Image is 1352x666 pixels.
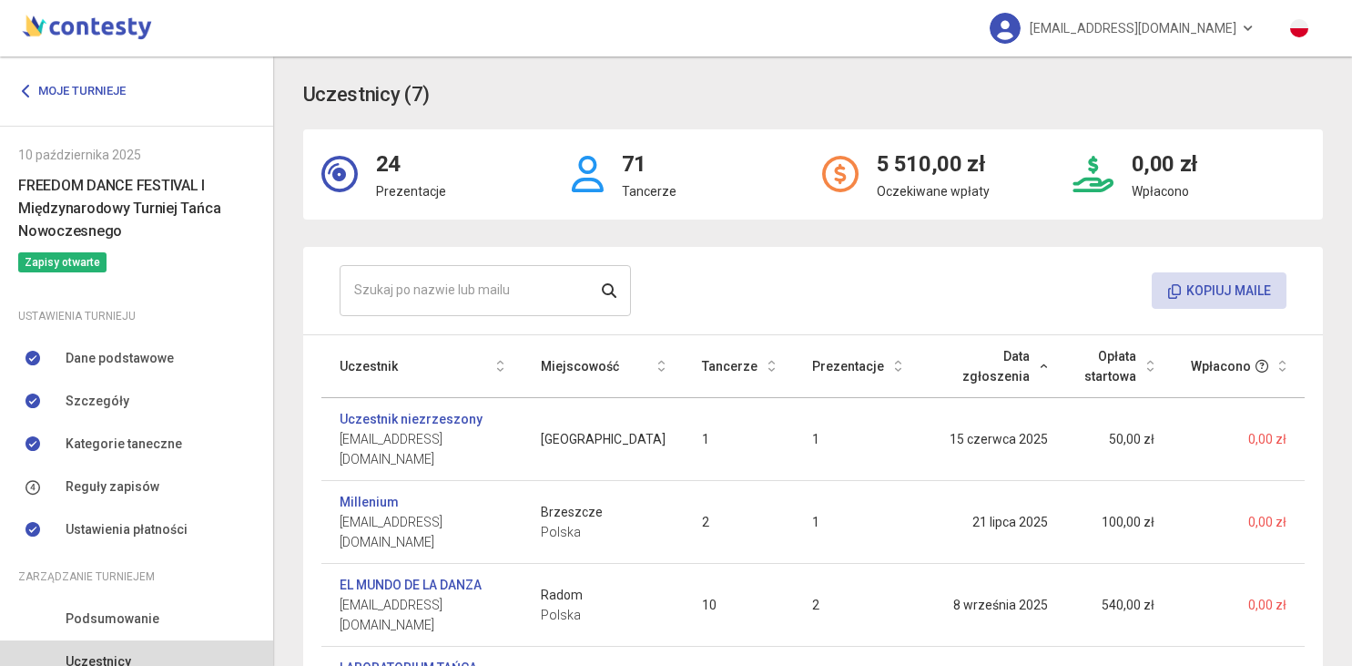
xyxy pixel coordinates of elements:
[66,391,129,411] span: Szczegóły
[340,595,504,635] span: [EMAIL_ADDRESS][DOMAIN_NAME]
[541,429,666,449] span: [GEOGRAPHIC_DATA]
[18,306,255,326] div: Ustawienia turnieju
[684,398,794,481] td: 1
[920,481,1066,564] td: 21 lipca 2025
[794,398,920,481] td: 1
[376,148,446,182] h2: 24
[321,335,523,398] th: Uczestnik
[1066,564,1173,647] td: 540,00 zł
[1173,398,1305,481] td: 0,00 zł
[1066,335,1173,398] th: Opłata startowa
[340,409,483,429] a: Uczestnik niezrzeszony
[877,181,990,201] p: Oczekiwane wpłaty
[18,75,139,108] a: Moje turnieje
[541,522,666,542] span: Polska
[303,79,430,111] h3: Uczestnicy (7)
[376,181,446,201] p: Prezentacje
[541,502,666,522] span: Brzeszcze
[1066,481,1173,564] td: 100,00 zł
[794,564,920,647] td: 2
[66,519,188,539] span: Ustawienia płatności
[920,335,1066,398] th: Data zgłoszenia
[18,567,155,587] span: Zarządzanie turniejem
[66,434,182,454] span: Kategorie taneczne
[1132,181,1197,201] p: Wpłacono
[340,429,504,469] span: [EMAIL_ADDRESS][DOMAIN_NAME]
[340,492,399,512] a: Millenium
[18,174,255,242] h6: FREEDOM DANCE FESTIVAL I Międzynarodowy Turniej Tańca Nowoczesnego
[1152,272,1286,309] button: Kopiuj maile
[920,564,1066,647] td: 8 września 2025
[1191,356,1251,376] span: Wpłacono
[622,148,676,182] h2: 71
[684,564,794,647] td: 10
[1173,481,1305,564] td: 0,00 zł
[541,585,666,605] span: Radom
[18,252,107,272] span: Zapisy otwarte
[340,512,504,552] span: [EMAIL_ADDRESS][DOMAIN_NAME]
[25,480,40,496] img: number-4
[622,181,676,201] p: Tancerze
[1173,564,1305,647] td: 0,00 zł
[1132,148,1197,182] h2: 0,00 zł
[523,335,684,398] th: Miejscowość
[18,145,255,165] div: 10 października 2025
[794,481,920,564] td: 1
[684,481,794,564] td: 2
[340,575,482,595] a: EL MUNDO DE LA DANZA
[920,398,1066,481] td: 15 czerwca 2025
[1030,9,1236,47] span: [EMAIL_ADDRESS][DOMAIN_NAME]
[794,335,920,398] th: Prezentacje
[1066,398,1173,481] td: 50,00 zł
[541,605,666,625] span: Polska
[66,476,159,497] span: Reguły zapisów
[684,335,794,398] th: Tancerze
[66,609,159,629] span: Podsumowanie
[66,348,174,368] span: Dane podstawowe
[877,148,990,182] h2: 5 510,00 zł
